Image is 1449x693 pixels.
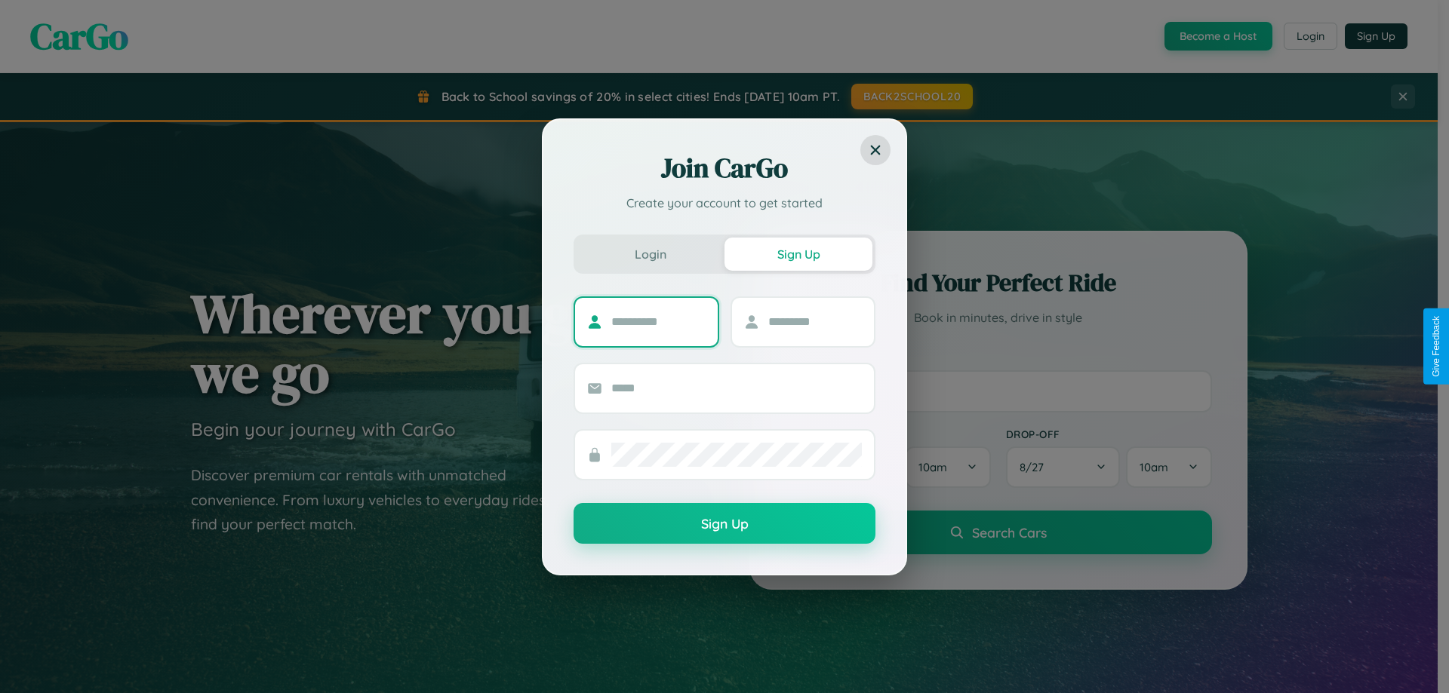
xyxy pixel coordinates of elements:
[574,503,875,544] button: Sign Up
[577,238,724,271] button: Login
[574,150,875,186] h2: Join CarGo
[574,194,875,212] p: Create your account to get started
[1431,316,1441,377] div: Give Feedback
[724,238,872,271] button: Sign Up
